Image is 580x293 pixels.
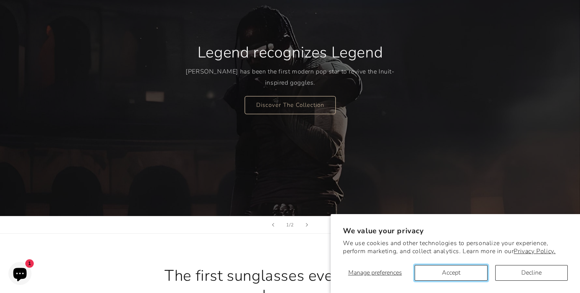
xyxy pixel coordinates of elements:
p: [PERSON_NAME] has been the first modern pop star to revive the Inuit-inspired goggles. [186,66,395,88]
button: Decline [495,265,568,281]
button: Previous slide [265,216,282,233]
a: Privacy Policy. [514,247,555,255]
button: Manage preferences [343,265,407,281]
button: Accept [415,265,487,281]
span: Manage preferences [348,268,402,277]
span: / [289,221,291,229]
h2: Legend recognizes Legend [197,43,382,62]
h2: We value your privacy [343,226,568,236]
p: We use cookies and other technologies to personalize your experience, perform marketing, and coll... [343,239,568,255]
a: Discover The Collection [245,96,336,114]
span: 1 [286,221,289,229]
inbox-online-store-chat: Shopify online store chat [6,262,34,287]
span: 2 [291,221,294,229]
button: Next slide [298,216,315,233]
